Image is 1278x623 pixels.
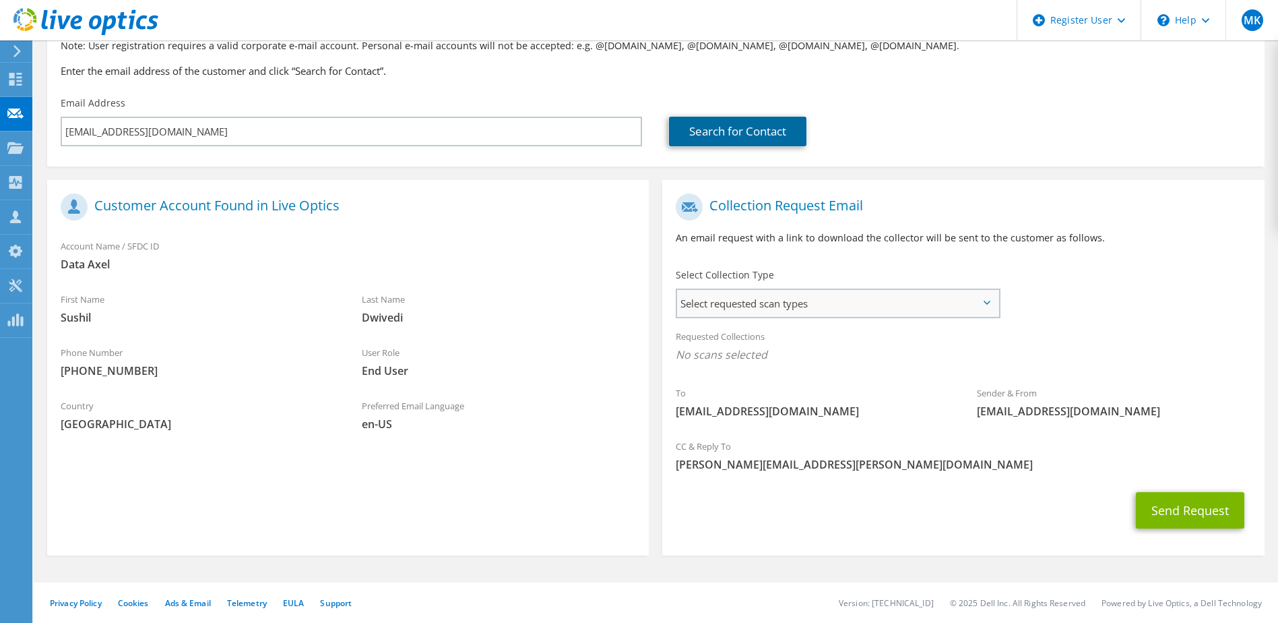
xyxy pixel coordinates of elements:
[839,597,934,609] li: Version: [TECHNICAL_ID]
[677,290,998,317] span: Select requested scan types
[676,194,1244,220] h1: Collection Request Email
[47,232,649,278] div: Account Name / SFDC ID
[662,322,1264,372] div: Requested Collections
[50,597,102,609] a: Privacy Policy
[61,310,335,325] span: Sushil
[669,117,806,146] a: Search for Contact
[348,285,649,332] div: Last Name
[1101,597,1262,609] li: Powered by Live Optics, a Dell Technology
[362,417,636,432] span: en-US
[227,597,267,609] a: Telemetry
[1136,492,1244,529] button: Send Request
[676,231,1250,245] p: An email request with a link to download the collector will be sent to the customer as follows.
[61,363,335,378] span: [PHONE_NUMBER]
[362,310,636,325] span: Dwivedi
[676,457,1250,472] span: [PERSON_NAME][EMAIL_ADDRESS][PERSON_NAME][DOMAIN_NAME]
[61,417,335,432] span: [GEOGRAPHIC_DATA]
[61,96,125,110] label: Email Address
[1157,14,1170,26] svg: \n
[348,338,649,385] div: User Role
[950,597,1085,609] li: © 2025 Dell Inc. All Rights Reserved
[963,379,1265,425] div: Sender & From
[47,285,348,332] div: First Name
[362,363,636,378] span: End User
[283,597,304,609] a: EULA
[165,597,211,609] a: Ads & Email
[61,38,1251,53] p: Note: User registration requires a valid corporate e-mail account. Personal e-mail accounts will ...
[662,432,1264,479] div: CC & Reply To
[348,392,649,438] div: Preferred Email Language
[118,597,149,609] a: Cookies
[47,338,348,385] div: Phone Number
[676,268,774,282] label: Select Collection Type
[61,257,635,272] span: Data Axel
[61,194,629,220] h1: Customer Account Found in Live Optics
[47,392,348,438] div: Country
[1242,9,1263,31] span: MK
[61,63,1251,78] h3: Enter the email address of the customer and click “Search for Contact”.
[676,347,1250,362] span: No scans selected
[662,379,963,425] div: To
[320,597,352,609] a: Support
[676,404,950,419] span: [EMAIL_ADDRESS][DOMAIN_NAME]
[977,404,1251,419] span: [EMAIL_ADDRESS][DOMAIN_NAME]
